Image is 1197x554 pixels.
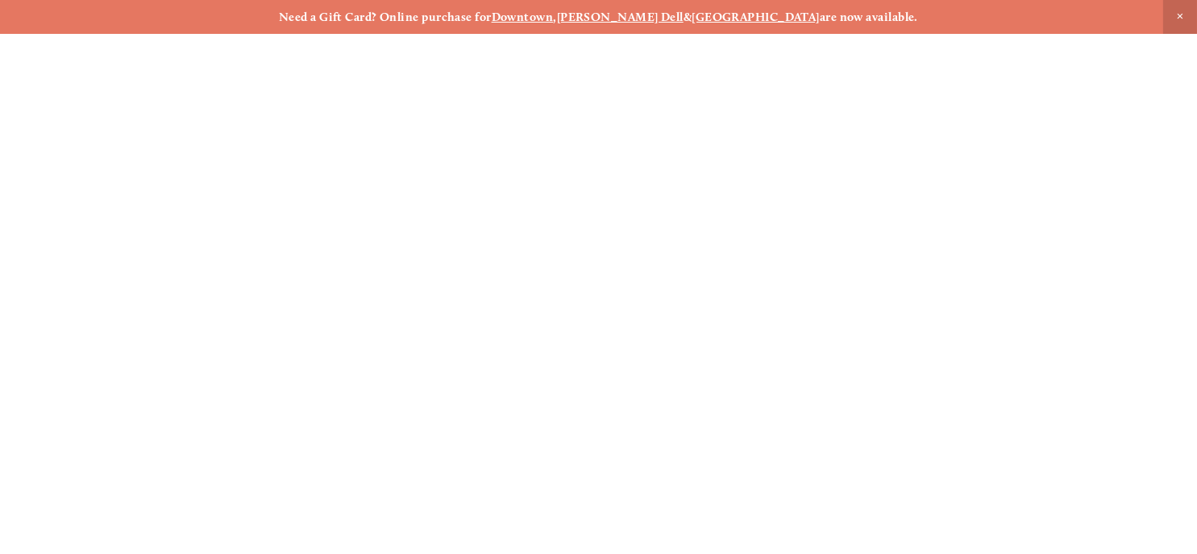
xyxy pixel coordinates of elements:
strong: , [553,10,556,24]
strong: Need a Gift Card? Online purchase for [279,10,492,24]
strong: & [684,10,692,24]
a: [PERSON_NAME] Dell [557,10,684,24]
a: [GEOGRAPHIC_DATA] [692,10,820,24]
strong: are now available. [820,10,918,24]
a: Downtown [492,10,554,24]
